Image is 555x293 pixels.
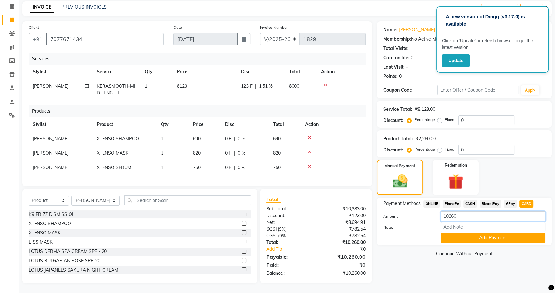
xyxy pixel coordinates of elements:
button: Create New [481,4,518,14]
span: SGST [266,226,278,232]
a: [PERSON_NAME] [399,27,435,33]
span: [PERSON_NAME] [33,136,69,142]
span: 820 [193,150,201,156]
input: Enter Offer / Coupon Code [437,85,518,95]
th: Service [93,65,141,79]
input: Search by Name/Mobile/Email/Code [46,33,164,45]
a: PREVIOUS INVOICES [62,4,107,10]
div: ₹8,123.00 [415,106,435,113]
th: Disc [237,65,285,79]
span: 0 F [225,150,231,157]
span: 0 % [238,150,245,157]
button: Add Payment [441,233,545,243]
div: 0 [411,54,413,61]
label: Percentage [414,117,435,123]
th: Qty [157,117,189,132]
span: CGST [266,233,278,239]
div: Discount: [383,147,403,153]
span: 750 [273,165,281,170]
div: Sub Total: [261,206,316,212]
p: Click on ‘Update’ or refersh browser to get the latest version. [442,37,543,51]
div: ₹782.54 [316,226,370,232]
label: Client [29,25,39,30]
div: No Active Membership [383,36,545,43]
div: Discount: [383,117,403,124]
label: Date [173,25,182,30]
input: Add Note [441,222,545,232]
a: Continue Without Payment [378,250,551,257]
input: Amount [441,211,545,221]
button: +91 [29,33,47,45]
div: ( ) [261,226,316,232]
img: _gift.svg [443,172,468,191]
span: 0 F [225,164,231,171]
span: 9% [279,233,286,238]
th: Stylist [29,117,93,132]
a: Add Tip [261,246,325,253]
label: Amount: [378,214,436,219]
span: 0 F [225,135,231,142]
span: [PERSON_NAME] [33,150,69,156]
span: 8000 [289,83,299,89]
div: Total: [261,239,316,246]
span: 0 % [238,135,245,142]
div: Paid: [261,261,316,269]
div: K9 FRIZZ DISMISS OIL [29,211,76,218]
div: ₹8,694.91 [316,219,370,226]
span: 820 [273,150,281,156]
div: ( ) [261,232,316,239]
div: Product Total: [383,135,413,142]
span: PhonePe [443,200,461,208]
a: INVOICE [30,2,54,13]
div: Service Total: [383,106,412,113]
label: Fixed [445,146,454,152]
span: 1 [161,136,163,142]
span: GPay [504,200,517,208]
input: Search or Scan [124,195,251,205]
div: ₹0 [316,261,370,269]
span: 750 [193,165,201,170]
div: Coupon Code [383,87,437,94]
div: Membership: [383,36,411,43]
div: Net: [261,219,316,226]
th: Action [317,65,366,79]
div: ₹10,383.00 [316,206,370,212]
span: 0 % [238,164,245,171]
span: XTENSO MASK [97,150,128,156]
button: Update [442,54,470,67]
span: 123 F [241,83,253,90]
span: ONLINE [423,200,440,208]
img: _cash.svg [388,173,412,190]
span: CASH [463,200,477,208]
th: Disc [221,117,269,132]
th: Price [189,117,221,132]
div: Total Visits: [383,45,409,52]
span: [PERSON_NAME] [33,83,69,89]
label: Percentage [414,146,435,152]
div: ₹123.00 [316,212,370,219]
div: Points: [383,73,398,80]
div: XTENSO SHAMPOO [29,220,71,227]
div: LOTUS BULGARIAN ROSE SPF-20 [29,257,100,264]
div: Discount: [261,212,316,219]
div: Card on file: [383,54,410,61]
div: Services [29,53,370,65]
div: ₹0 [325,246,370,253]
th: Action [301,117,366,132]
span: 690 [273,136,281,142]
span: 1.51 % [259,83,273,90]
div: ₹10,260.00 [316,253,370,261]
div: LOTUS JAPANEES SAKURA NIGHT CREAM [29,267,118,273]
div: Name: [383,27,398,33]
span: CARD [519,200,533,208]
span: 1 [145,83,147,89]
label: Fixed [445,117,454,123]
span: | [255,83,256,90]
span: XTENSO SHAMPOO [97,136,139,142]
div: ₹10,260.00 [316,270,370,277]
div: LISS MASK [29,239,53,246]
div: LOTUS DERMA SPA CREAM SPF - 20 [29,248,107,255]
span: 690 [193,136,201,142]
span: 1 [161,150,163,156]
div: - [406,64,408,70]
